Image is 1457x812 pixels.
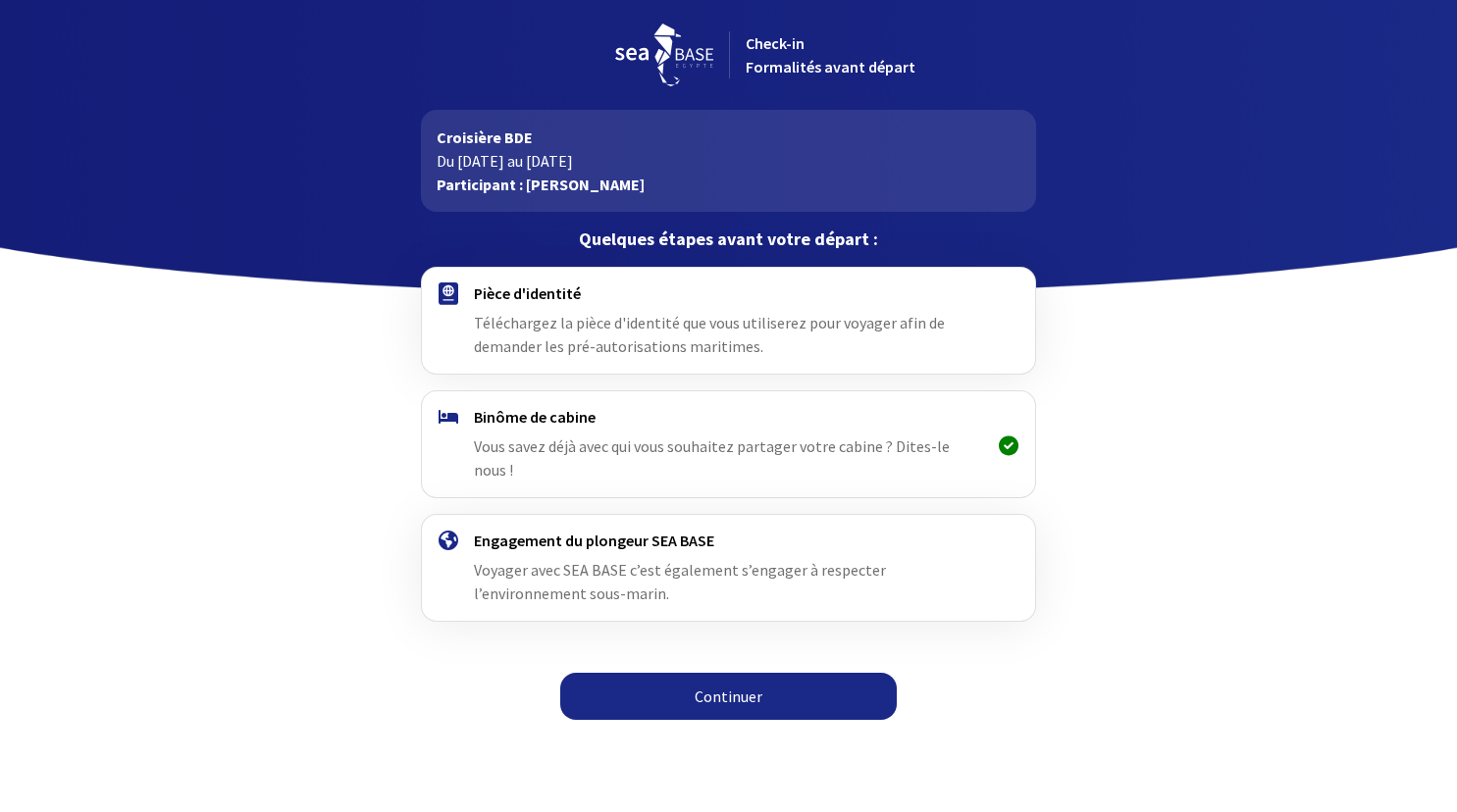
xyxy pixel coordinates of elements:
img: logo_seabase.svg [615,24,713,86]
p: Quelques étapes avant votre départ : [421,228,1036,251]
p: Croisière BDE [437,126,1020,149]
p: Participant : [PERSON_NAME] [437,173,1020,196]
a: Continuer [560,673,897,720]
h4: Pièce d'identité [474,283,983,303]
span: Vous savez déjà avec qui vous souhaitez partager votre cabine ? Dites-le nous ! [474,436,950,480]
h4: Engagement du plongeur SEA BASE [474,531,983,550]
img: binome.svg [439,410,458,424]
span: Check-in Formalités avant départ [746,33,915,76]
span: Voyager avec SEA BASE c’est également s’engager à respecter l’environnement sous-marin. [474,560,886,603]
p: Du [DATE] au [DATE] [437,149,1020,173]
img: passport.svg [439,282,458,305]
h4: Binôme de cabine [474,407,983,427]
img: engagement.svg [439,531,458,550]
span: Téléchargez la pièce d'identité que vous utiliserez pour voyager afin de demander les pré-autoris... [474,313,945,356]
